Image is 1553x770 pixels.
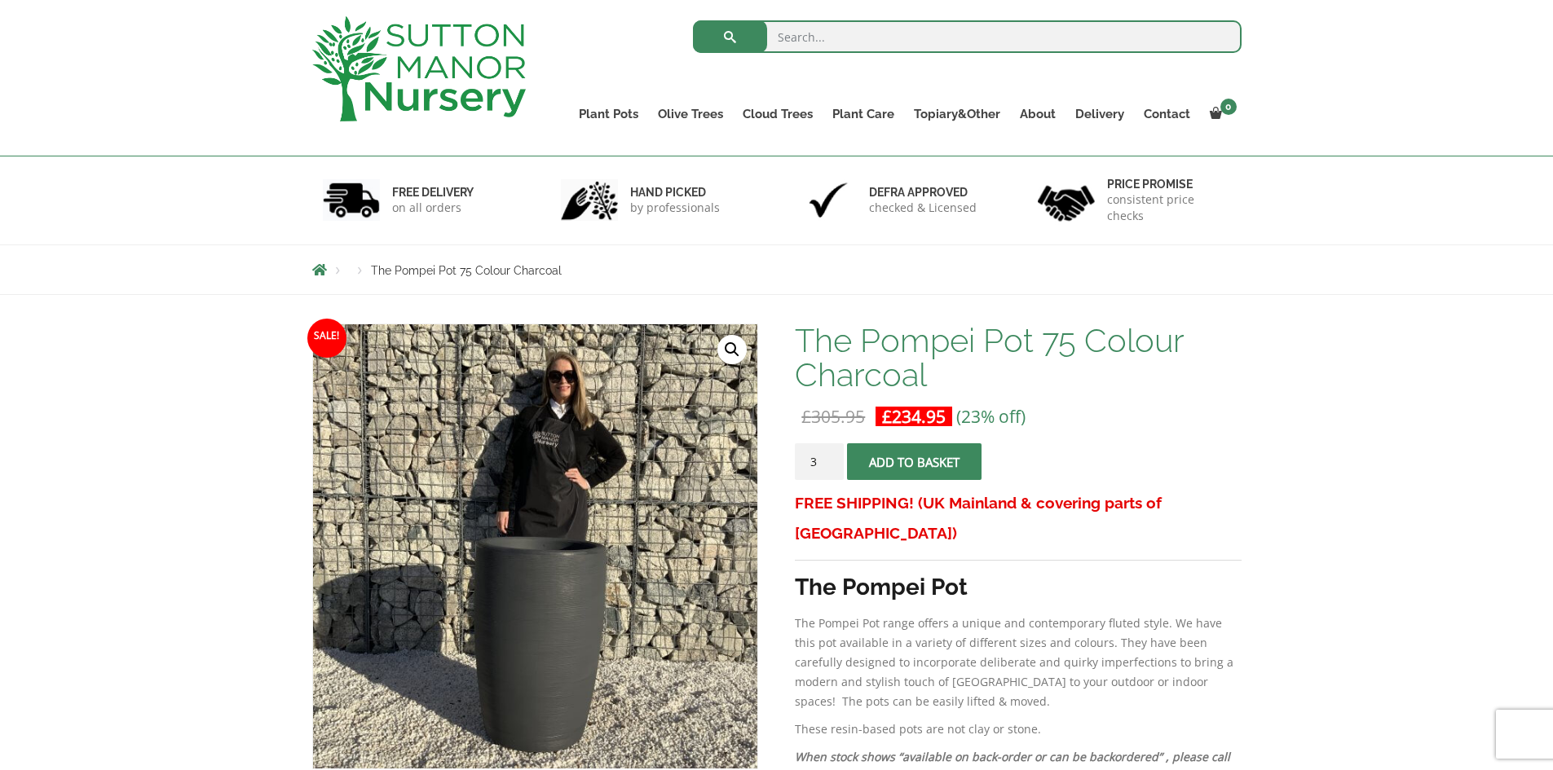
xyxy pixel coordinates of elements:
[630,200,720,216] p: by professionals
[312,16,526,121] img: logo
[1010,103,1065,125] a: About
[1107,177,1231,191] h6: Price promise
[693,20,1242,53] input: Search...
[956,405,1026,428] span: (23% off)
[882,405,892,428] span: £
[323,179,380,221] img: 1.jpg
[795,719,1241,739] p: These resin-based pots are not clay or stone.
[717,335,747,364] a: View full-screen image gallery
[1065,103,1134,125] a: Delivery
[882,405,946,428] bdi: 234.95
[1134,103,1200,125] a: Contact
[904,103,1010,125] a: Topiary&Other
[800,179,857,221] img: 3.jpg
[823,103,904,125] a: Plant Care
[795,443,844,480] input: Product quantity
[312,263,1242,276] nav: Breadcrumbs
[795,488,1241,548] h3: FREE SHIPPING! (UK Mainland & covering parts of [GEOGRAPHIC_DATA])
[869,200,977,216] p: checked & Licensed
[392,200,474,216] p: on all orders
[648,103,733,125] a: Olive Trees
[561,179,618,221] img: 2.jpg
[630,185,720,200] h6: hand picked
[801,405,811,428] span: £
[869,185,977,200] h6: Defra approved
[307,319,346,358] span: Sale!
[795,574,968,601] strong: The Pompei Pot
[733,103,823,125] a: Cloud Trees
[1107,191,1231,224] p: consistent price checks
[847,443,982,480] button: Add to basket
[569,103,648,125] a: Plant Pots
[392,185,474,200] h6: FREE DELIVERY
[1200,103,1242,125] a: 0
[795,614,1241,711] p: The Pompei Pot range offers a unique and contemporary fluted style. We have this pot available in...
[1038,175,1095,225] img: 4.jpg
[795,323,1241,392] h1: The Pompei Pot 75 Colour Charcoal
[371,264,562,277] span: The Pompei Pot 75 Colour Charcoal
[801,405,865,428] bdi: 305.95
[1220,99,1237,115] span: 0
